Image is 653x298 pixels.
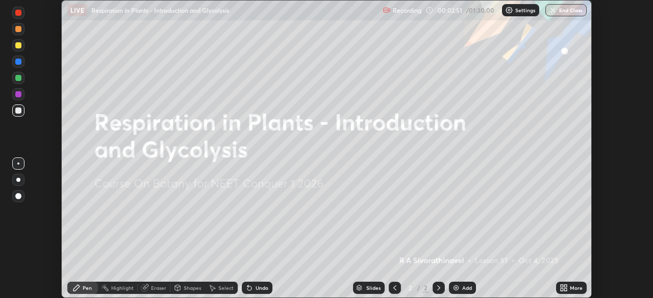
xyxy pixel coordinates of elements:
[570,285,583,290] div: More
[545,4,587,16] button: End Class
[393,7,421,14] p: Recording
[417,285,420,291] div: /
[91,6,229,14] p: Respiration in Plants - Introduction and Glycolysis
[218,285,234,290] div: Select
[83,285,92,290] div: Pen
[70,6,84,14] p: LIVE
[422,283,429,292] div: 2
[549,6,557,14] img: end-class-cross
[111,285,134,290] div: Highlight
[366,285,381,290] div: Slides
[452,284,460,292] img: add-slide-button
[184,285,201,290] div: Shapes
[505,6,513,14] img: class-settings-icons
[383,6,391,14] img: recording.375f2c34.svg
[515,8,535,13] p: Settings
[462,285,472,290] div: Add
[256,285,268,290] div: Undo
[405,285,415,291] div: 2
[151,285,166,290] div: Eraser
